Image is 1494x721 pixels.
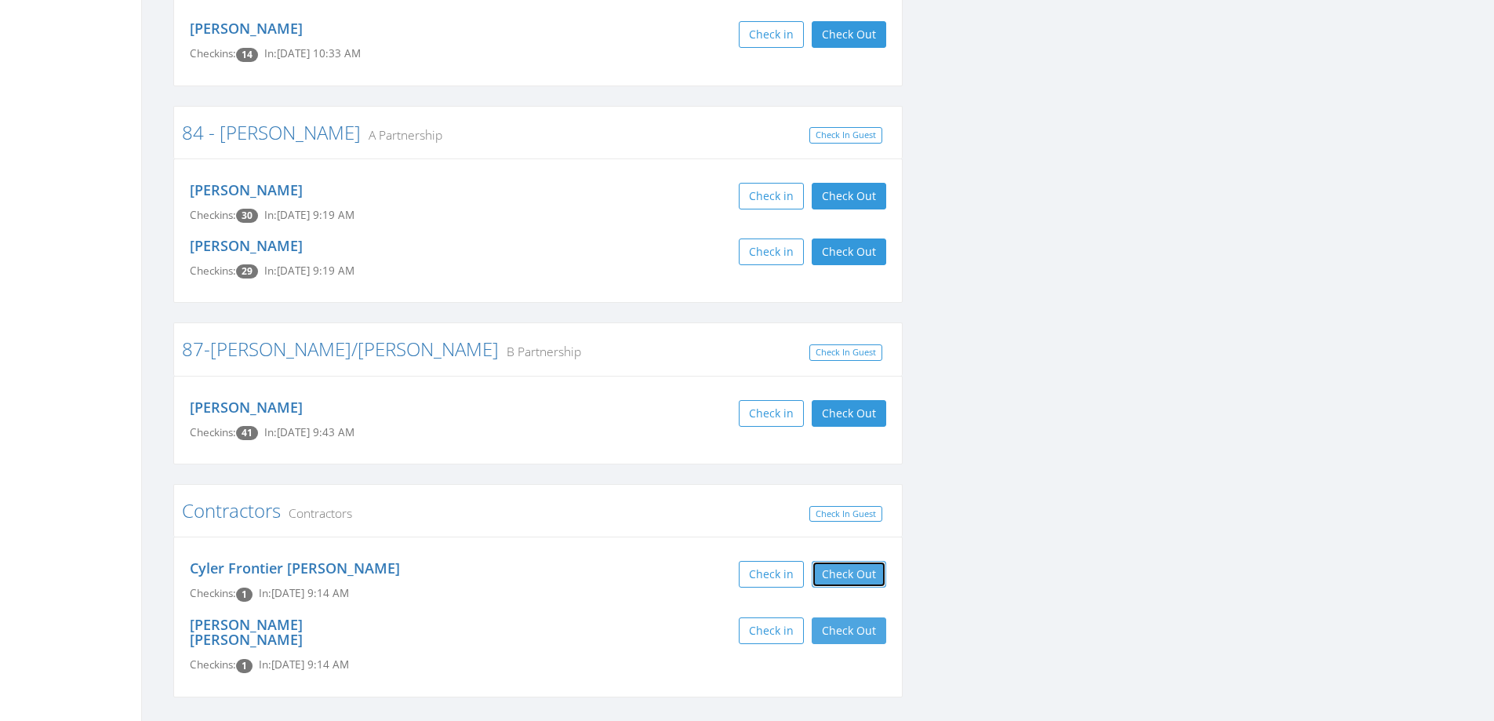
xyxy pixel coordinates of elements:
span: In: [DATE] 9:43 AM [264,425,354,439]
a: Check In Guest [809,127,882,144]
a: [PERSON_NAME] [190,180,303,199]
small: Contractors [281,504,352,522]
span: Checkins: [190,208,236,222]
a: Check In Guest [809,506,882,523]
span: Checkin count [236,588,253,602]
button: Check Out [812,239,886,265]
span: Checkins: [190,586,236,600]
span: Checkins: [190,46,236,60]
button: Check in [739,239,804,265]
button: Check Out [812,400,886,427]
span: Checkin count [236,659,253,673]
span: Checkins: [190,425,236,439]
span: Checkin count [236,426,258,440]
button: Check in [739,617,804,644]
a: Check In Guest [809,344,882,361]
button: Check in [739,183,804,209]
button: Check in [739,561,804,588]
button: Check Out [812,183,886,209]
button: Check in [739,21,804,48]
a: [PERSON_NAME] [190,236,303,255]
span: Checkins: [190,657,236,672]
button: Check Out [812,21,886,48]
a: [PERSON_NAME] [190,398,303,417]
button: Check Out [812,617,886,644]
span: Checkin count [236,48,258,62]
a: [PERSON_NAME] [190,19,303,38]
span: In: [DATE] 10:33 AM [264,46,361,60]
span: Checkin count [236,264,258,279]
span: Checkin count [236,209,258,223]
span: In: [DATE] 9:19 AM [264,208,354,222]
span: In: [DATE] 9:19 AM [264,264,354,278]
small: A Partnership [361,126,442,144]
a: 87-[PERSON_NAME]/[PERSON_NAME] [182,336,499,362]
a: [PERSON_NAME] [PERSON_NAME] [190,615,303,650]
span: In: [DATE] 9:14 AM [259,586,349,600]
button: Check Out [812,561,886,588]
small: B Partnership [499,343,581,360]
a: Contractors [182,497,281,523]
a: 84 - [PERSON_NAME] [182,119,361,145]
span: Checkins: [190,264,236,278]
span: In: [DATE] 9:14 AM [259,657,349,672]
button: Check in [739,400,804,427]
a: Cyler Frontier [PERSON_NAME] [190,559,400,577]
